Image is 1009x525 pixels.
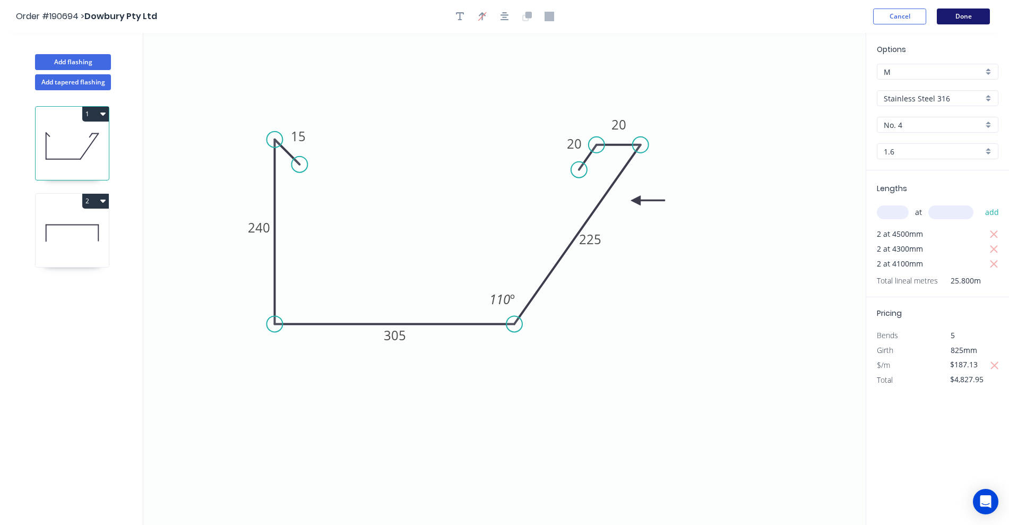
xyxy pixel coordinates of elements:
[384,326,406,344] tspan: 305
[35,74,111,90] button: Add tapered flashing
[84,10,157,22] span: Dowbury Pty Ltd
[884,66,983,78] input: Price level
[877,360,890,370] span: $/m
[915,205,922,220] span: at
[980,203,1005,221] button: add
[877,330,898,340] span: Bends
[937,8,990,24] button: Done
[873,8,926,24] button: Cancel
[489,290,510,308] tspan: 110
[143,33,866,525] svg: 0
[877,183,907,194] span: Lengths
[35,54,111,70] button: Add flashing
[291,127,306,145] tspan: 15
[567,135,582,152] tspan: 20
[877,44,906,55] span: Options
[973,489,998,514] div: Open Intercom Messenger
[951,330,955,340] span: 5
[877,273,938,288] span: Total lineal metres
[938,273,981,288] span: 25.800m
[877,256,923,271] span: 2 at 4100mm
[877,227,923,242] span: 2 at 4500mm
[248,219,270,236] tspan: 240
[877,242,923,256] span: 2 at 4300mm
[884,146,983,157] input: Thickness
[611,116,626,133] tspan: 20
[877,345,893,355] span: Girth
[877,375,893,385] span: Total
[82,107,109,122] button: 1
[884,93,983,104] input: Material
[82,194,109,209] button: 2
[579,230,601,248] tspan: 225
[951,345,977,355] span: 825mm
[16,10,84,22] span: Order #190694 >
[510,290,515,308] tspan: º
[877,308,902,319] span: Pricing
[884,119,983,131] input: Colour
